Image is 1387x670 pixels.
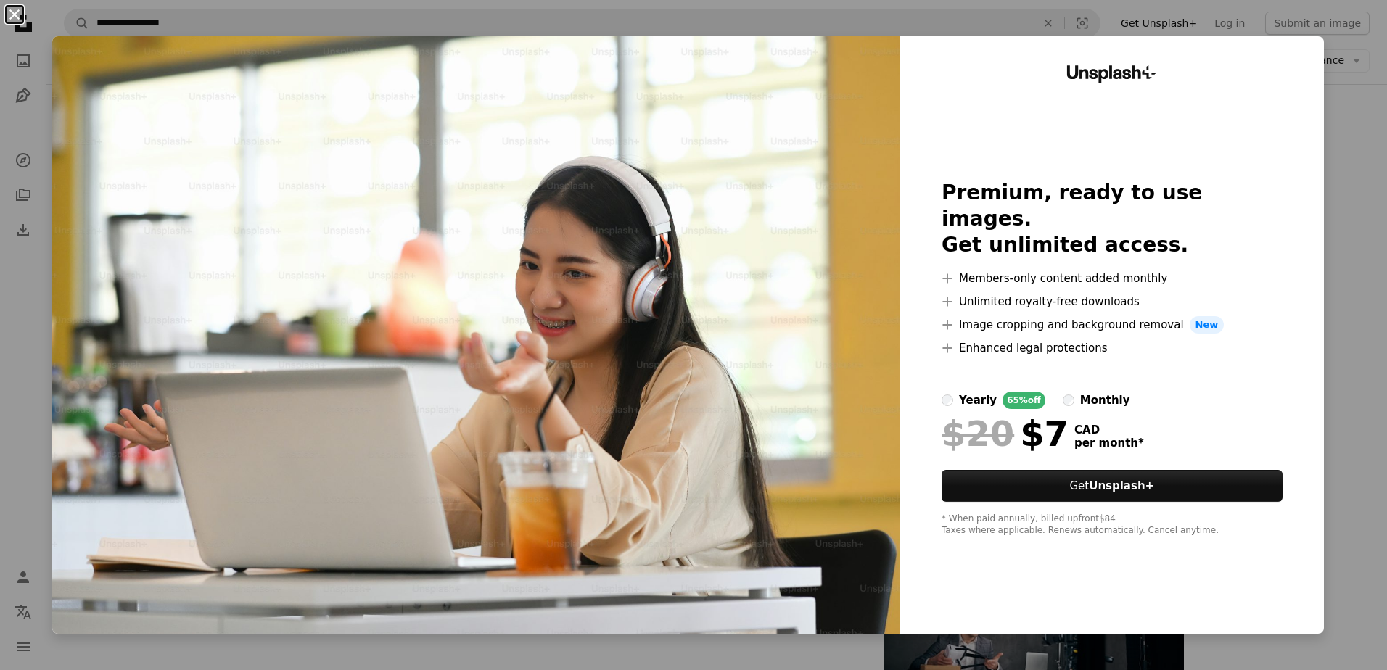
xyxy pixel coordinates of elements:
[942,470,1283,502] button: GetUnsplash+
[1074,423,1144,437] span: CAD
[1063,394,1074,406] input: monthly
[942,180,1283,258] h2: Premium, ready to use images. Get unlimited access.
[942,394,953,406] input: yearly65%off
[942,270,1283,287] li: Members-only content added monthly
[1003,392,1045,409] div: 65% off
[942,339,1283,357] li: Enhanced legal protections
[1089,479,1154,492] strong: Unsplash+
[942,415,1014,452] span: $20
[1074,437,1144,450] span: per month *
[1080,392,1130,409] div: monthly
[942,415,1069,452] div: $7
[959,392,997,409] div: yearly
[1190,316,1225,334] span: New
[942,316,1283,334] li: Image cropping and background removal
[942,293,1283,310] li: Unlimited royalty-free downloads
[942,513,1283,537] div: * When paid annually, billed upfront $84 Taxes where applicable. Renews automatically. Cancel any...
